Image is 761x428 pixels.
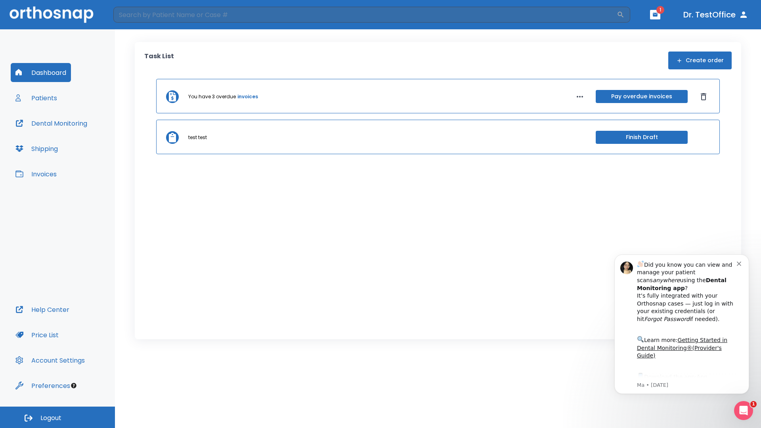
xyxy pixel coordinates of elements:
[656,6,664,14] span: 1
[144,52,174,69] p: Task List
[11,164,61,183] button: Invoices
[596,131,688,144] button: Finish Draft
[734,401,753,420] iframe: Intercom live chat
[10,6,94,23] img: Orthosnap
[188,134,207,141] p: test test
[596,90,688,103] button: Pay overdue invoices
[11,325,63,344] button: Price List
[697,90,710,103] button: Dismiss
[11,63,71,82] button: Dashboard
[668,52,732,69] button: Create order
[11,114,92,133] button: Dental Monitoring
[188,93,236,100] p: You have 3 overdue
[40,414,61,422] span: Logout
[11,300,74,319] button: Help Center
[602,245,761,424] iframe: Intercom notifications message
[11,351,90,370] button: Account Settings
[237,93,258,100] a: invoices
[11,88,62,107] button: Patients
[11,376,75,395] button: Preferences
[750,401,757,407] span: 1
[70,382,77,389] div: Tooltip anchor
[680,8,751,22] button: Dr. TestOffice
[11,139,63,158] button: Shipping
[113,7,617,23] input: Search by Patient Name or Case #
